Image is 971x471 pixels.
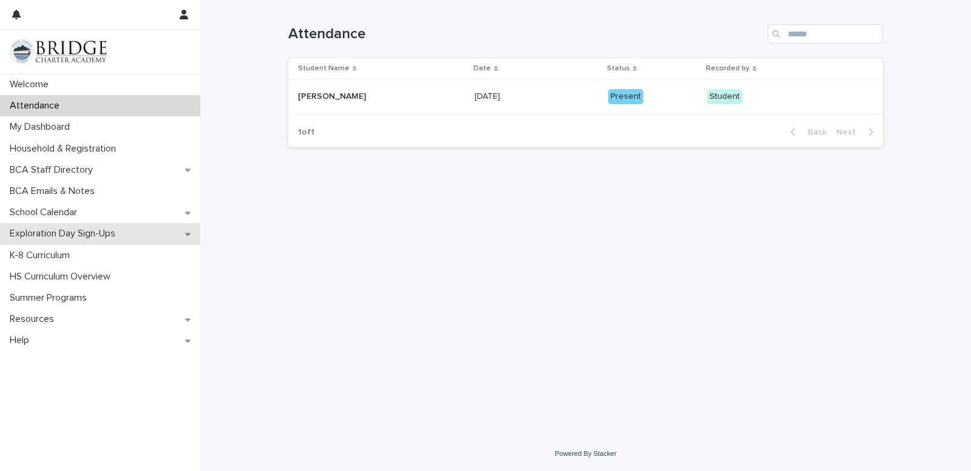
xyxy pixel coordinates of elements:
p: Welcome [5,79,58,90]
button: Back [780,127,831,138]
input: Search [768,24,883,44]
span: Next [836,128,863,136]
p: BCA Staff Directory [5,164,103,176]
div: Present [608,89,643,104]
p: Recorded by [706,62,749,75]
button: Next [831,127,883,138]
p: Status [607,62,630,75]
p: School Calendar [5,207,87,218]
p: Summer Programs [5,292,96,304]
p: Resources [5,313,64,325]
span: Back [800,128,827,136]
p: Help [5,335,39,346]
p: [PERSON_NAME] [298,89,368,102]
img: V1C1m3IdTEidaUdm9Hs0 [10,39,107,64]
p: Attendance [5,100,69,112]
p: HS Curriculum Overview [5,271,120,282]
p: Household & Registration [5,143,126,155]
p: Exploration Day Sign-Ups [5,228,125,239]
h1: Attendance [288,25,763,43]
div: Student [707,89,742,104]
p: Date [473,62,491,75]
p: My Dashboard [5,121,80,133]
tr: [PERSON_NAME][PERSON_NAME] [DATE][DATE] PresentStudent [288,79,883,115]
p: Student Name [298,62,350,75]
p: K-8 Curriculum [5,250,80,261]
p: 1 of 1 [288,118,324,147]
p: BCA Emails & Notes [5,185,104,197]
p: [DATE] [475,89,502,102]
a: Powered By Stacker [555,450,616,457]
